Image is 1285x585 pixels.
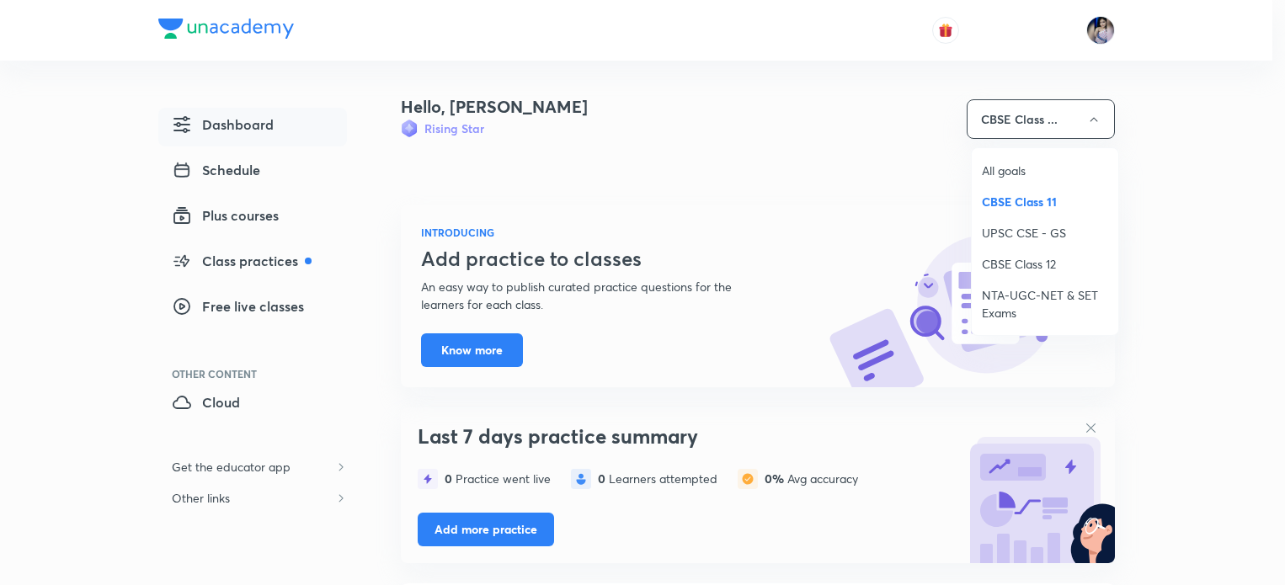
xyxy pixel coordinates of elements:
[1135,519,1266,566] iframe: Help widget launcher
[982,224,1108,242] span: UPSC CSE - GS
[982,286,1108,322] span: NTA-UGC-NET & SET Exams
[982,162,1108,179] span: All goals
[982,255,1108,273] span: CBSE Class 12
[982,193,1108,210] span: CBSE Class 11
